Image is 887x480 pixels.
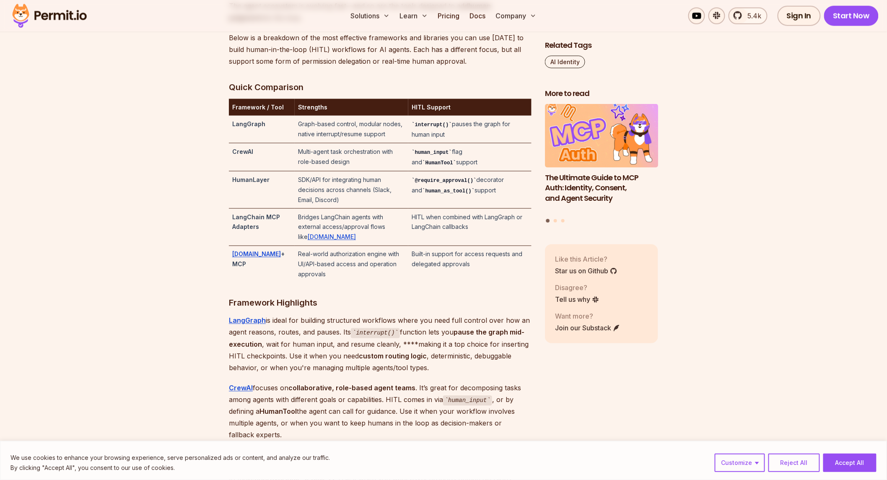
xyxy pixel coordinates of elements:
code: human_input [412,150,452,156]
a: CrewAI [229,384,253,392]
a: [DOMAIN_NAME] [232,251,281,258]
button: Go to slide 2 [554,219,557,223]
code: interrupt() [412,122,452,128]
code: human_as_tool() [422,188,475,194]
p: is ideal for building structured workflows where you need full control over how an agent reasons,... [229,315,532,374]
button: Reject All [768,454,820,472]
strong: LangGraph [232,120,265,127]
button: Go to slide 1 [546,219,550,223]
button: Customize [715,454,765,472]
a: Start Now [824,6,879,26]
td: Multi-agent task orchestration with role-based design [295,143,408,171]
p: Disagree? [555,283,599,293]
button: Go to slide 3 [561,219,565,223]
li: 1 of 3 [545,104,658,214]
code: interrupt() [351,328,400,338]
td: Real-world authorization engine with UI/API-based access and operation approvals [295,246,408,283]
a: 5.4k [729,8,768,24]
a: Pricing [435,8,463,24]
td: Bridges LangChain agents with external access/approval flows like [295,209,408,246]
td: Graph-based control, modular nodes, native interrupt/resume support [295,116,408,143]
strong: CrewAI [232,148,253,155]
td: HITL when combined with LangGraph or LangChain callbacks [408,209,532,246]
strong: LangChain MCP Adapters [232,213,280,231]
td: Built-in support for access requests and delegated approvals [408,246,532,283]
strong: HumanTool [259,407,297,416]
a: [DOMAIN_NAME] [308,234,356,241]
strong: collaborative, role-based agent teams [288,384,415,392]
button: Learn [397,8,431,24]
th: Framework / Tool [229,99,295,116]
p: We use cookies to enhance your browsing experience, serve personalized ads or content, and analyz... [10,453,330,463]
code: human_input [443,396,492,406]
button: Accept All [823,454,877,472]
p: By clicking "Accept All", you consent to our use of cookies. [10,463,330,473]
td: flag and support [408,143,532,171]
img: The Ultimate Guide to MCP Auth: Identity, Consent, and Agent Security [545,104,658,168]
h2: Related Tags [545,40,658,51]
h3: Framework Highlights [229,296,532,310]
a: Docs [467,8,489,24]
td: decorator and support [408,171,532,209]
a: Sign In [778,6,821,26]
button: Solutions [348,8,393,24]
p: Like this Article? [555,254,617,264]
td: pauses the graph for human input [408,116,532,143]
td: SDK/API for integrating human decisions across channels (Slack, Email, Discord) [295,171,408,209]
p: Want more? [555,311,620,321]
h3: The Ultimate Guide to MCP Auth: Identity, Consent, and Agent Security [545,172,658,203]
strong: pause the graph mid-execution [229,328,524,349]
a: LangGraph [229,317,266,325]
strong: HumanLayer [232,176,270,183]
th: HITL Support [408,99,532,116]
h2: More to read [545,88,658,99]
p: focuses on . It’s great for decomposing tasks among agents with different goals or capabilities. ... [229,382,532,441]
a: Join our Substack [555,323,620,333]
button: Company [493,8,540,24]
code: HumanTool [422,160,456,166]
a: Star us on Github [555,266,617,276]
p: Below is a breakdown of the most effective frameworks and libraries you can use [DATE] to build h... [229,32,532,67]
span: 5.4k [743,11,762,21]
a: Tell us why [555,294,599,304]
img: Permit logo [8,2,91,30]
strong: custom routing logic [359,352,427,361]
th: Strengths [295,99,408,116]
div: Posts [545,104,658,224]
h3: Quick Comparison [229,80,532,94]
a: AI Identity [545,56,585,68]
code: @require_approval() [412,178,476,184]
